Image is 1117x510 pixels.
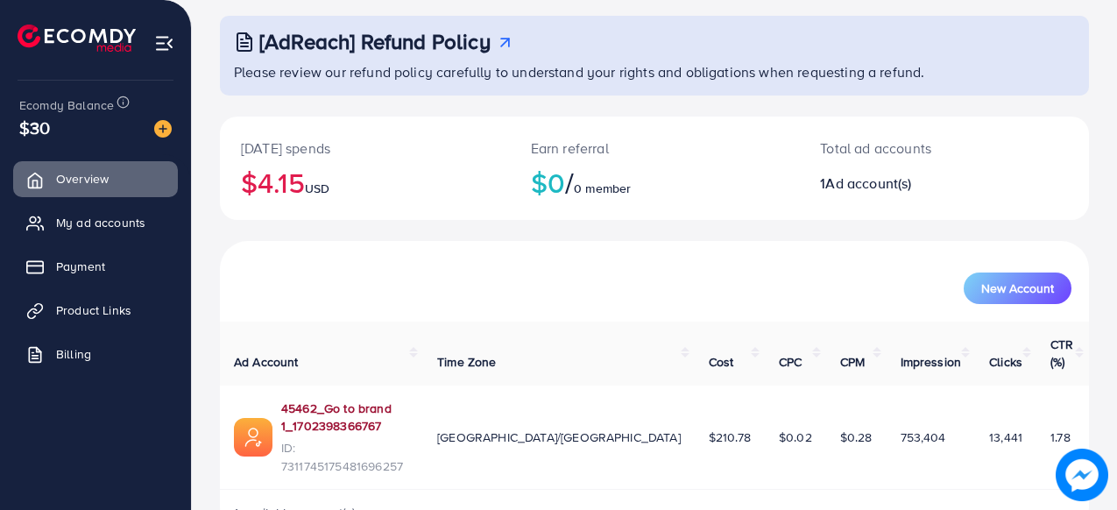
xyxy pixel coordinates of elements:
[779,353,802,371] span: CPC
[901,353,962,371] span: Impression
[234,418,272,457] img: ic-ads-acc.e4c84228.svg
[437,353,496,371] span: Time Zone
[1050,336,1073,371] span: CTR (%)
[234,61,1078,82] p: Please review our refund policy carefully to understand your rights and obligations when requesti...
[989,429,1022,446] span: 13,441
[1056,449,1108,501] img: image
[820,138,995,159] p: Total ad accounts
[981,282,1054,294] span: New Account
[709,429,751,446] span: $210.78
[56,258,105,275] span: Payment
[154,33,174,53] img: menu
[531,166,779,199] h2: $0
[964,273,1071,304] button: New Account
[241,166,489,199] h2: $4.15
[709,353,734,371] span: Cost
[989,353,1022,371] span: Clicks
[56,301,131,319] span: Product Links
[574,180,631,197] span: 0 member
[13,293,178,328] a: Product Links
[13,249,178,284] a: Payment
[1050,429,1071,446] span: 1.78
[565,162,574,202] span: /
[19,115,50,140] span: $30
[779,429,812,446] span: $0.02
[19,96,114,114] span: Ecomdy Balance
[241,138,489,159] p: [DATE] spends
[234,353,299,371] span: Ad Account
[840,429,873,446] span: $0.28
[154,120,172,138] img: image
[840,353,865,371] span: CPM
[56,345,91,363] span: Billing
[13,205,178,240] a: My ad accounts
[56,214,145,231] span: My ad accounts
[437,429,681,446] span: [GEOGRAPHIC_DATA]/[GEOGRAPHIC_DATA]
[56,170,109,188] span: Overview
[281,400,409,436] a: 45462_Go to brand 1_1702398366767
[531,138,779,159] p: Earn referral
[18,25,136,52] img: logo
[13,161,178,196] a: Overview
[305,180,329,197] span: USD
[281,439,409,475] span: ID: 7311745175481696257
[13,336,178,372] a: Billing
[259,29,491,54] h3: [AdReach] Refund Policy
[901,429,946,446] span: 753,404
[825,174,911,193] span: Ad account(s)
[820,175,995,192] h2: 1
